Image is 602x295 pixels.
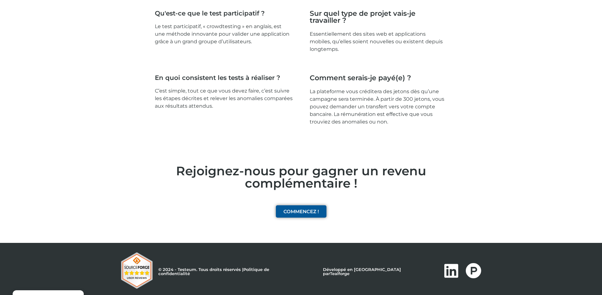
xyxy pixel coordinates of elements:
[155,23,293,45] p: Le test participatif, « crowdtesting » en anglais, est une méthode innovante pour valider une app...
[155,10,293,16] h3: Qu'est-ce que le test participatif ?
[124,165,478,190] h2: Rejoignez-nous pour gagner un revenu complémentaire !
[276,205,326,218] a: COMMENCEZ !
[158,267,269,276] a: Politique de confidentialité
[155,87,293,110] p: C’est simple, tout ce que vous devez faire, c’est suivre les étapes décrites et relever les anoma...
[310,30,447,53] p: Essentiellement des sites web et applications mobiles, qu’elles soient nouvelles ou existent depu...
[155,75,293,81] h3: En quoi consistent les tests à réaliser ?
[310,75,411,81] h2: Comment serais-je payé(e) ?
[330,271,350,276] a: Tealforge
[310,88,447,126] p: La plateforme vous créditera des jetons dès qu’une campagne sera terminée. À partir de 300 jetons...
[310,10,447,24] h2: Sur quel type de projet vais-je travailler ?
[121,252,153,289] img: Testeum Reviews
[283,209,319,214] span: COMMENCEZ !
[158,268,301,276] p: © 2024 - Testeum. Tous droits réservés |
[323,268,428,276] p: Développé en [GEOGRAPHIC_DATA] par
